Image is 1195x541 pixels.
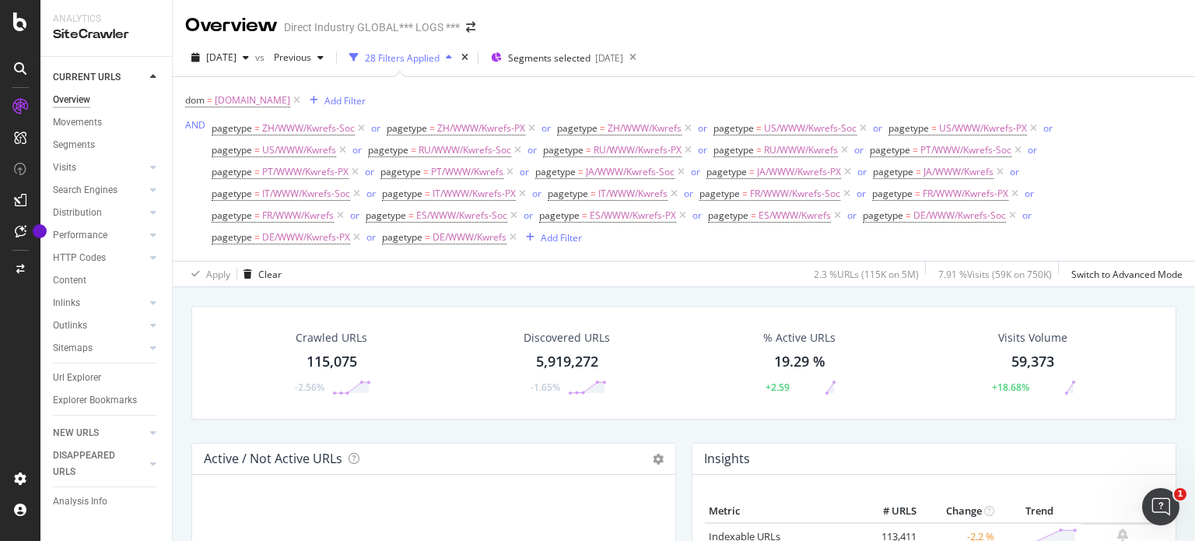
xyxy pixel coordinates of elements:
div: or [691,165,700,178]
span: = [749,165,755,178]
span: = [254,187,260,200]
a: Url Explorer [53,370,161,386]
span: pagetype [713,121,754,135]
span: pagetype [870,143,910,156]
th: Change [920,500,998,523]
div: or [524,209,533,222]
button: Switch to Advanced Mode [1065,262,1183,286]
div: times [458,50,471,65]
button: Add Filter [303,91,366,110]
span: ES/WWW/Kwrefs-Soc [416,205,507,227]
a: Visits [53,160,145,176]
span: US/WWW/Kwrefs-PX [939,118,1027,139]
div: [DATE] [595,51,623,65]
div: or [1028,143,1037,156]
span: PT/WWW/Kwrefs-Soc [920,139,1011,161]
span: = [254,230,260,244]
a: Inlinks [53,295,145,311]
div: or [1022,209,1032,222]
div: or [698,143,707,156]
span: JA/WWW/Kwrefs [923,161,993,183]
button: or [541,121,551,135]
button: or [527,142,537,157]
span: 2025 Aug. 18th [206,51,237,64]
span: PT/WWW/Kwrefs [431,161,503,183]
span: = [254,121,260,135]
div: Discovered URLs [524,330,610,346]
div: or [684,187,693,200]
a: Performance [53,227,145,244]
span: ES/WWW/Kwrefs [759,205,831,227]
button: or [366,230,376,244]
div: Add Filter [541,231,582,244]
div: Explorer Bookmarks [53,392,137,409]
span: pagetype [873,165,913,178]
a: NEW URLS [53,425,145,441]
div: Distribution [53,205,102,221]
span: IT/WWW/Kwrefs-Soc [262,183,350,205]
div: +18.68% [992,381,1029,394]
div: or [847,209,857,222]
button: or [857,186,866,201]
div: 28 Filters Applied [365,51,440,65]
button: or [365,164,374,179]
button: or [698,142,707,157]
div: Segments [53,137,95,153]
span: pagetype [557,121,597,135]
div: or [532,187,541,200]
span: = [913,143,918,156]
button: or [532,186,541,201]
button: or [524,208,533,223]
div: Tooltip anchor [33,224,47,238]
span: = [590,187,596,200]
span: pagetype [212,121,252,135]
div: Performance [53,227,107,244]
span: RU/WWW/Kwrefs-PX [594,139,682,161]
div: or [857,165,867,178]
div: Add Filter [324,94,366,107]
span: pagetype [543,143,583,156]
span: PT/WWW/Kwrefs-PX [262,161,349,183]
button: AND [185,118,205,132]
div: -2.56% [295,381,324,394]
button: Add Filter [520,228,582,247]
span: vs [255,51,268,64]
span: [DOMAIN_NAME] [215,90,290,111]
div: or [873,121,882,135]
button: Previous [268,45,330,70]
button: [DATE] [185,45,255,70]
div: Movements [53,114,102,131]
button: or [847,208,857,223]
div: or [365,165,374,178]
div: 2.3 % URLs ( 115K on 5M ) [814,268,919,281]
a: DISAPPEARED URLS [53,448,145,480]
div: Search Engines [53,182,117,198]
span: FR/WWW/Kwrefs-PX [923,183,1008,205]
th: Trend [998,500,1081,523]
div: Inlinks [53,295,80,311]
div: bell-plus [1117,529,1128,541]
button: or [692,208,702,223]
button: or [1025,186,1034,201]
button: or [371,121,380,135]
div: or [857,187,866,200]
button: or [1043,121,1053,135]
div: CURRENT URLS [53,69,121,86]
div: % Active URLs [763,330,836,346]
span: ZH/WWW/Kwrefs [608,118,682,139]
div: arrow-right-arrow-left [466,22,475,33]
span: pagetype [366,209,406,222]
div: or [854,143,864,156]
span: pagetype [212,165,252,178]
div: Overview [185,12,278,39]
div: or [527,143,537,156]
div: SiteCrawler [53,26,159,44]
span: FR/WWW/Kwrefs [262,205,334,227]
div: 5,919,272 [536,352,598,372]
span: JA/WWW/Kwrefs-PX [757,161,841,183]
span: pagetype [539,209,580,222]
span: pagetype [380,165,421,178]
